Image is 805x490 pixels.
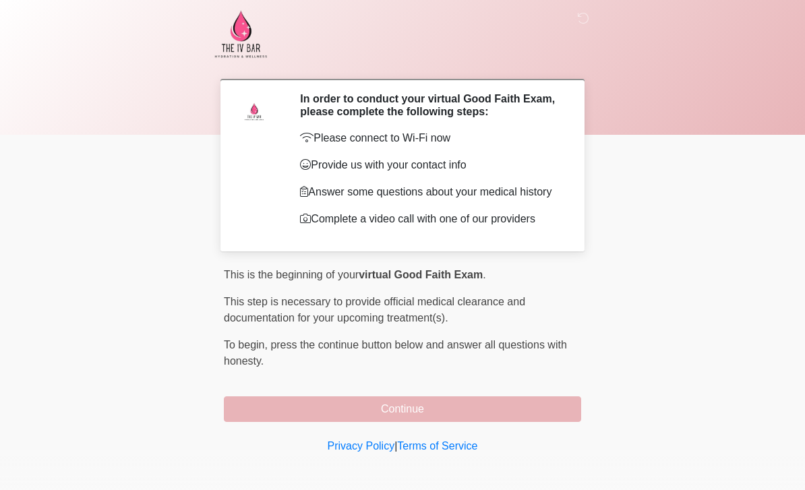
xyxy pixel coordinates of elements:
[224,396,581,422] button: Continue
[300,157,561,173] p: Provide us with your contact info
[328,440,395,452] a: Privacy Policy
[300,92,561,118] h2: In order to conduct your virtual Good Faith Exam, please complete the following steps:
[224,296,525,324] span: This step is necessary to provide official medical clearance and documentation for your upcoming ...
[483,269,485,280] span: .
[359,269,483,280] strong: virtual Good Faith Exam
[224,339,567,367] span: press the continue button below and answer all questions with honesty.
[210,10,271,58] img: The IV Bar, LLC Logo
[300,130,561,146] p: Please connect to Wi-Fi now
[224,339,270,350] span: To begin,
[300,211,561,227] p: Complete a video call with one of our providers
[397,440,477,452] a: Terms of Service
[224,269,359,280] span: This is the beginning of your
[234,92,274,133] img: Agent Avatar
[300,184,561,200] p: Answer some questions about your medical history
[394,440,397,452] a: |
